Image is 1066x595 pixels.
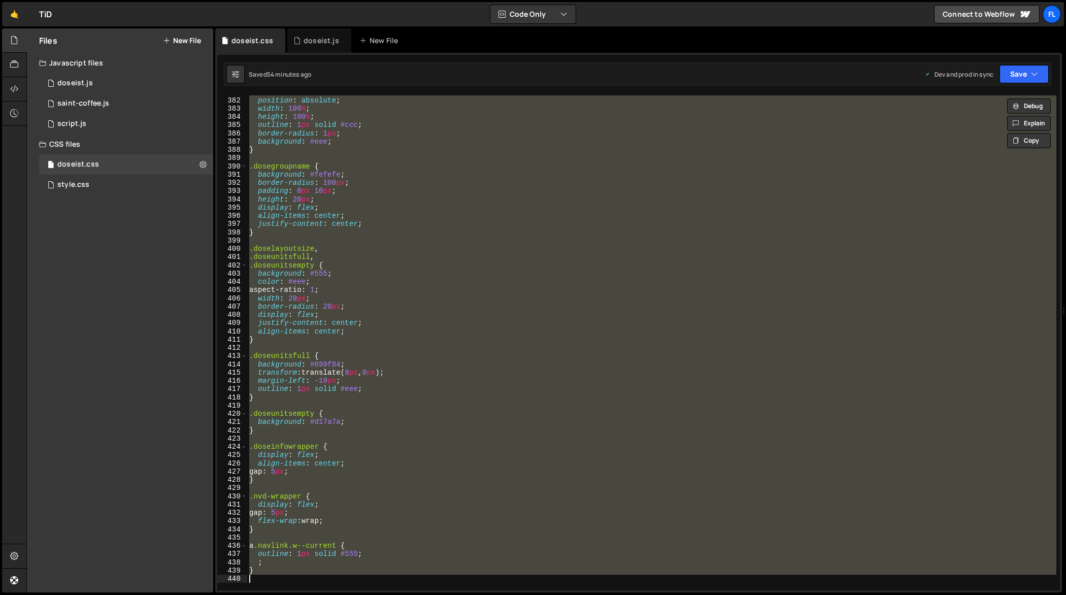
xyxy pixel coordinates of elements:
div: Saved [249,70,311,79]
button: Explain [1007,116,1051,131]
div: 397 [217,220,247,228]
a: 🤙 [2,2,27,26]
div: doseist.css [231,36,273,46]
div: 392 [217,179,247,187]
div: 409 [217,319,247,327]
div: 414 [217,360,247,369]
div: 385 [217,121,247,129]
div: 426 [217,459,247,468]
div: New File [359,36,402,46]
div: 416 [217,377,247,385]
div: 412 [217,344,247,352]
div: 4604/42100.css [39,154,213,175]
div: 422 [217,426,247,435]
div: 420 [217,410,247,418]
div: 399 [217,237,247,245]
div: 388 [217,146,247,154]
div: 432 [217,509,247,517]
div: doseist.css [57,160,99,169]
h2: Files [39,35,57,46]
div: 4604/24567.js [39,114,213,134]
div: 403 [217,270,247,278]
button: Code Only [490,5,576,23]
div: 400 [217,245,247,253]
div: 413 [217,352,247,360]
div: 430 [217,492,247,501]
div: 401 [217,253,247,261]
div: 410 [217,327,247,336]
div: 4604/37981.js [39,73,213,93]
div: 438 [217,558,247,567]
button: Copy [1007,133,1051,148]
div: 431 [217,501,247,509]
div: 423 [217,435,247,443]
div: style.css [57,180,89,189]
div: 386 [217,129,247,138]
div: 411 [217,336,247,344]
div: 434 [217,525,247,534]
div: 406 [217,294,247,303]
div: 391 [217,171,247,179]
div: TiD [39,8,52,20]
div: doseist.js [57,79,93,88]
div: 383 [217,105,247,113]
div: CSS files [27,134,213,154]
div: 433 [217,517,247,525]
div: 393 [217,187,247,195]
div: doseist.js [304,36,339,46]
div: 427 [217,468,247,476]
div: 428 [217,476,247,484]
div: 54 minutes ago [267,70,311,79]
div: 389 [217,154,247,162]
button: New File [163,37,201,45]
div: 435 [217,534,247,542]
div: 437 [217,550,247,558]
button: Save [1000,65,1049,83]
div: 429 [217,484,247,492]
div: 4604/25434.css [39,175,213,195]
div: 384 [217,113,247,121]
button: Debug [1007,98,1051,114]
div: script.js [57,119,86,128]
div: 440 [217,575,247,583]
div: 396 [217,212,247,220]
div: 417 [217,385,247,393]
div: 421 [217,418,247,426]
div: 395 [217,204,247,212]
div: 382 [217,96,247,105]
div: 405 [217,286,247,294]
div: 4604/27020.js [39,93,213,114]
div: 424 [217,443,247,451]
div: 436 [217,542,247,550]
div: 439 [217,567,247,575]
div: 408 [217,311,247,319]
div: 387 [217,138,247,146]
div: Dev and prod in sync [924,70,993,79]
div: 407 [217,303,247,311]
div: saint-coffee.js [57,99,109,108]
div: 402 [217,261,247,270]
div: 394 [217,195,247,204]
div: Javascript files [27,53,213,73]
div: 418 [217,393,247,402]
div: 415 [217,369,247,377]
a: Connect to Webflow [934,5,1040,23]
div: 425 [217,451,247,459]
div: 404 [217,278,247,286]
div: 419 [217,402,247,410]
div: 398 [217,228,247,237]
div: 390 [217,162,247,171]
a: Fl [1043,5,1061,23]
